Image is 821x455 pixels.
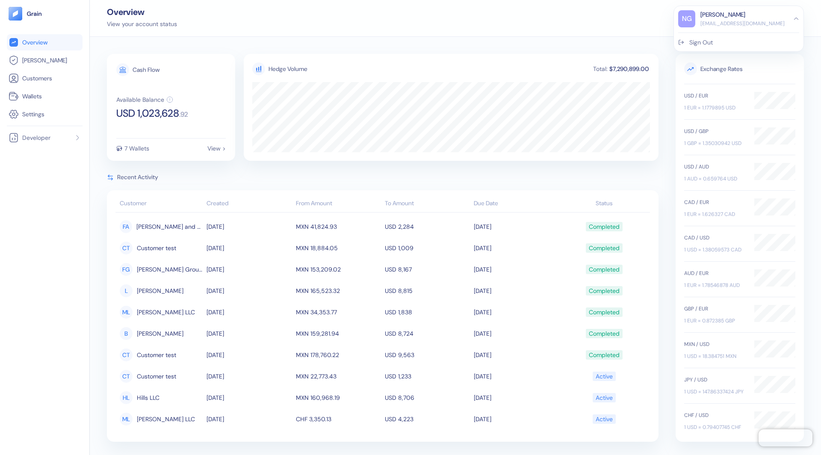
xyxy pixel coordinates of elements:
[472,301,561,323] td: [DATE]
[596,369,613,384] div: Active
[700,20,785,27] div: [EMAIL_ADDRESS][DOMAIN_NAME]
[589,348,620,362] div: Completed
[120,370,133,383] div: CT
[383,408,472,430] td: USD 4,223
[204,259,293,280] td: [DATE]
[117,173,158,182] span: Recent Activity
[589,219,620,234] div: Completed
[107,8,177,16] div: Overview
[678,10,695,27] div: NG
[204,280,293,301] td: [DATE]
[120,284,133,297] div: L
[472,216,561,237] td: [DATE]
[472,366,561,387] td: [DATE]
[137,348,176,362] span: Customer test
[684,340,746,348] div: MXN / USD
[120,327,133,340] div: B
[133,67,159,73] div: Cash Flow
[9,109,81,119] a: Settings
[9,37,81,47] a: Overview
[684,92,746,100] div: USD / EUR
[383,259,472,280] td: USD 8,167
[383,280,472,301] td: USD 8,815
[608,66,650,72] div: $7,290,899.00
[589,241,620,255] div: Completed
[120,306,133,319] div: ML
[684,352,746,360] div: 1 USD = 18.384751 MXN
[120,242,133,254] div: CT
[684,198,746,206] div: CAD / EUR
[589,284,620,298] div: Completed
[472,323,561,344] td: [DATE]
[383,216,472,237] td: USD 2,284
[9,91,81,101] a: Wallets
[137,262,202,277] span: Fisher Group
[22,133,50,142] span: Developer
[204,195,293,213] th: Created
[137,412,195,426] span: Murray LLC
[589,305,620,319] div: Completed
[684,210,746,218] div: 1 EUR = 1.626327 CAD
[383,237,472,259] td: USD 1,009
[472,259,561,280] td: [DATE]
[22,38,47,47] span: Overview
[137,369,176,384] span: Customer test
[294,344,383,366] td: MXN 178,760.22
[684,163,746,171] div: USD / AUD
[684,281,746,289] div: 1 EUR = 1.78546878 AUD
[9,55,81,65] a: [PERSON_NAME]
[472,387,561,408] td: [DATE]
[137,326,183,341] span: Brown-Bednar
[684,127,746,135] div: USD / GBP
[22,110,44,118] span: Settings
[294,301,383,323] td: MXN 34,353.77
[204,237,293,259] td: [DATE]
[472,237,561,259] td: [DATE]
[204,366,293,387] td: [DATE]
[684,269,746,277] div: AUD / EUR
[269,65,307,74] div: Hedge Volume
[294,280,383,301] td: MXN 165,523.32
[700,10,745,19] div: [PERSON_NAME]
[204,301,293,323] td: [DATE]
[684,388,746,396] div: 1 USD = 147.86337424 JPY
[472,280,561,301] td: [DATE]
[120,263,133,276] div: FG
[120,220,132,233] div: FA
[107,20,177,29] div: View your account status
[689,38,713,47] div: Sign Out
[22,56,67,65] span: [PERSON_NAME]
[116,108,179,118] span: USD 1,023,628
[472,344,561,366] td: [DATE]
[383,366,472,387] td: USD 1,233
[684,411,746,419] div: CHF / USD
[294,259,383,280] td: MXN 153,209.02
[116,96,173,103] button: Available Balance
[22,74,52,83] span: Customers
[294,408,383,430] td: CHF 3,350.13
[204,344,293,366] td: [DATE]
[9,73,81,83] a: Customers
[383,387,472,408] td: USD 8,706
[204,408,293,430] td: [DATE]
[294,323,383,344] td: MXN 159,281.94
[294,366,383,387] td: MXN 22,773.43
[120,349,133,361] div: CT
[684,234,746,242] div: CAD / USD
[684,305,746,313] div: GBP / EUR
[383,344,472,366] td: USD 9,563
[589,262,620,277] div: Completed
[563,199,646,208] div: Status
[137,390,159,405] span: Hills LLC
[204,323,293,344] td: [DATE]
[684,62,795,75] span: Exchange Rates
[383,323,472,344] td: USD 8,724
[294,195,383,213] th: From Amount
[137,305,195,319] span: Murray LLC
[684,175,746,183] div: 1 AUD = 0.659764 USD
[596,390,613,405] div: Active
[383,301,472,323] td: USD 1,838
[120,391,133,404] div: HL
[136,219,203,234] span: Fay and Sons
[22,92,42,100] span: Wallets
